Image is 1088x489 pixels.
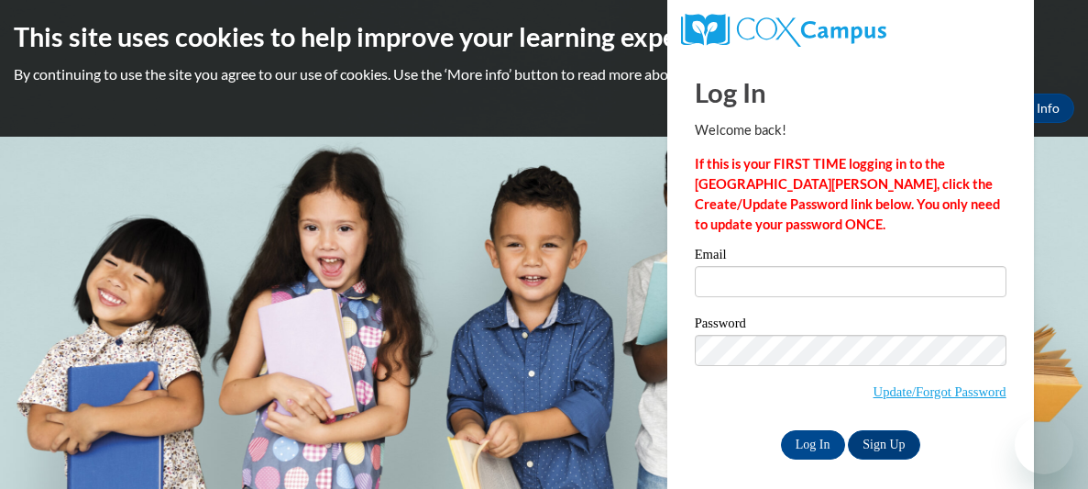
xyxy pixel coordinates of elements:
[695,317,1006,335] label: Password
[781,430,845,460] input: Log In
[695,120,1006,140] p: Welcome back!
[695,248,1006,266] label: Email
[874,384,1006,399] a: Update/Forgot Password
[695,156,1000,232] strong: If this is your FIRST TIME logging in to the [GEOGRAPHIC_DATA][PERSON_NAME], click the Create/Upd...
[14,18,1074,55] h2: This site uses cookies to help improve your learning experience.
[848,430,919,460] a: Sign Up
[695,73,1006,111] h1: Log In
[1015,416,1073,474] iframe: Button to launch messaging window
[681,14,886,47] img: COX Campus
[14,64,1074,84] p: By continuing to use the site you agree to our use of cookies. Use the ‘More info’ button to read...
